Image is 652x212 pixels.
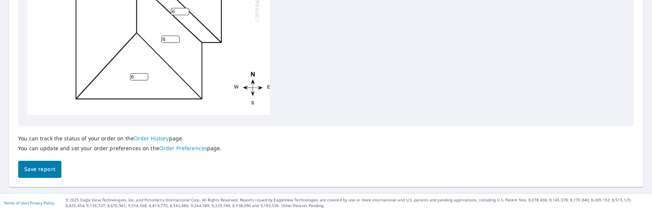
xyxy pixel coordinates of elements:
a: Terms of Use [4,200,27,206]
a: Privacy Policy [30,200,54,206]
p: You can update and set your order preferences on the page. [18,145,222,152]
span: Save report [24,165,55,174]
p: You can track the status of your order on the page. [18,135,222,142]
button: Save report [18,161,61,178]
p: | [4,201,54,205]
p: © 2025 Eagle View Technologies, Inc. and Pictometry International Corp. All Rights Reserved. Repo... [66,197,648,209]
a: Order History [134,135,169,142]
a: Order Preferences [159,144,207,152]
